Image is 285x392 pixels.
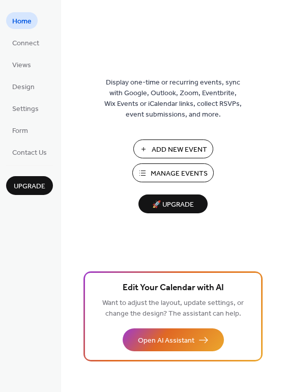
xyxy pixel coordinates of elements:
[104,77,242,120] span: Display one-time or recurring events, sync with Google, Outlook, Zoom, Eventbrite, Wix Events or ...
[12,60,31,71] span: Views
[102,296,244,321] span: Want to adjust the layout, update settings, or change the design? The assistant can help.
[12,82,35,93] span: Design
[145,198,202,212] span: 🚀 Upgrade
[6,100,45,117] a: Settings
[152,145,207,155] span: Add New Event
[12,126,28,136] span: Form
[6,56,37,73] a: Views
[133,139,213,158] button: Add New Event
[123,281,224,295] span: Edit Your Calendar with AI
[132,163,214,182] button: Manage Events
[6,122,34,138] a: Form
[6,78,41,95] a: Design
[6,12,38,29] a: Home
[12,104,39,115] span: Settings
[14,181,45,192] span: Upgrade
[12,16,32,27] span: Home
[12,148,47,158] span: Contact Us
[12,38,39,49] span: Connect
[151,169,208,179] span: Manage Events
[6,144,53,160] a: Contact Us
[6,176,53,195] button: Upgrade
[123,328,224,351] button: Open AI Assistant
[138,335,194,346] span: Open AI Assistant
[138,194,208,213] button: 🚀 Upgrade
[6,34,45,51] a: Connect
